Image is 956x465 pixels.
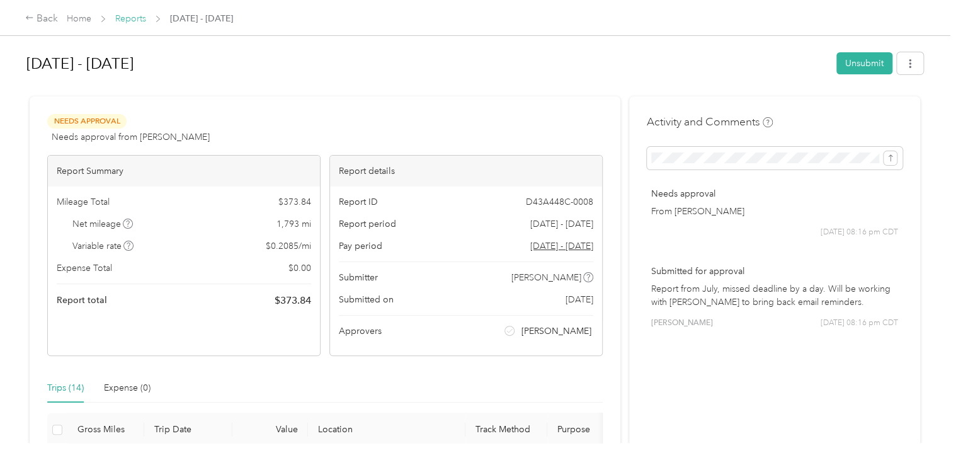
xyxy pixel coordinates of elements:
span: [DATE] - [DATE] [170,12,233,25]
th: Gross Miles [67,413,144,447]
span: [PERSON_NAME] [511,271,581,284]
a: Home [67,13,91,24]
span: Report period [339,217,396,231]
h4: Activity and Comments [647,114,773,130]
th: Trip Date [144,413,232,447]
p: Submitted for approval [651,265,898,278]
span: Report ID [339,195,378,209]
th: Value [232,413,308,447]
span: Expense Total [57,261,112,275]
a: Reports [115,13,146,24]
span: D43A448C-0008 [526,195,593,209]
span: [DATE] [566,293,593,306]
span: [DATE] 08:16 pm CDT [821,318,898,329]
span: $ 373.84 [278,195,311,209]
span: Approvers [339,324,382,338]
span: $ 0.2085 / mi [266,239,311,253]
h1: Jul 1 - 31, 2025 [26,49,828,79]
span: [DATE] 08:16 pm CDT [821,227,898,238]
span: Needs approval from [PERSON_NAME] [52,130,210,144]
span: [PERSON_NAME] [521,324,591,338]
span: Submitted on [339,293,394,306]
button: Unsubmit [836,52,892,74]
span: Report total [57,294,107,307]
div: Report details [330,156,602,187]
iframe: Everlance-gr Chat Button Frame [885,394,956,465]
span: [DATE] - [DATE] [530,217,593,231]
span: $ 0.00 [288,261,311,275]
th: Purpose [547,413,642,447]
span: Pay period [339,239,382,253]
div: Back [25,11,58,26]
div: Trips (14) [47,381,84,395]
p: Needs approval [651,187,898,200]
th: Location [308,413,465,447]
th: Track Method [465,413,547,447]
p: From [PERSON_NAME] [651,205,898,218]
span: Mileage Total [57,195,110,209]
div: Expense (0) [104,381,151,395]
span: Needs Approval [47,114,127,129]
span: Net mileage [72,217,134,231]
div: Report Summary [48,156,320,187]
span: Variable rate [72,239,134,253]
span: 1,793 mi [276,217,311,231]
span: Go to pay period [530,239,593,253]
span: $ 373.84 [275,293,311,308]
p: Report from July, missed deadline by a day. Will be working with [PERSON_NAME] to bring back emai... [651,282,898,309]
span: Submitter [339,271,378,284]
span: [PERSON_NAME] [651,318,713,329]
